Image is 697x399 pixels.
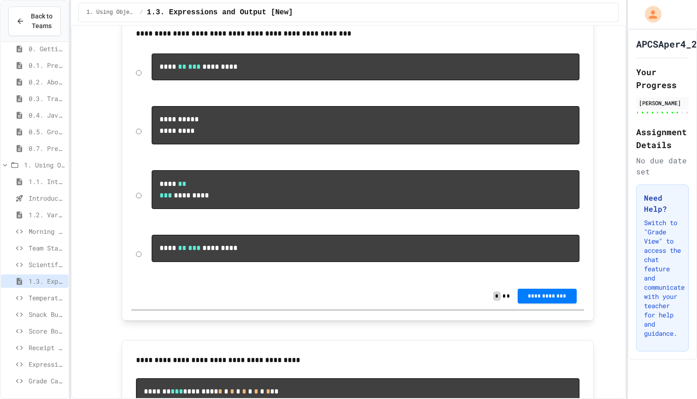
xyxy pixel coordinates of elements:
[29,376,65,386] span: Grade Calculator Pro
[29,77,65,87] span: 0.2. About the AP CSA Exam
[29,110,65,120] span: 0.4. Java Development Environments
[86,9,136,16] span: 1. Using Objects and Methods
[29,226,65,236] span: Morning Routine Fix
[29,359,65,369] span: Expression Evaluator Fix
[29,326,65,336] span: Score Board Fixer
[635,4,664,25] div: My Account
[636,155,689,177] div: No due date set
[29,243,65,253] span: Team Stats Calculator
[147,7,293,18] span: 1.3. Expressions and Output [New]
[29,193,65,203] span: Introduction to Algorithms, Programming, and Compilers
[8,6,61,36] button: Back to Teams
[644,192,681,214] h3: Need Help?
[29,143,65,153] span: 0.7. Pretest for the AP CSA Exam
[29,127,65,137] span: 0.5. Growth Mindset and Pair Programming
[29,343,65,352] span: Receipt Formatter
[644,218,681,338] p: Switch to "Grade View" to access the chat feature and communicate with your teacher for help and ...
[29,44,65,54] span: 0. Getting Started
[636,66,689,91] h2: Your Progress
[29,293,65,303] span: Temperature Display Fix
[140,9,143,16] span: /
[24,160,65,170] span: 1. Using Objects and Methods
[29,260,65,269] span: Scientific Calculator
[29,60,65,70] span: 0.1. Preface
[30,12,53,31] span: Back to Teams
[29,94,65,103] span: 0.3. Transitioning from AP CSP to AP CSA
[29,210,65,220] span: 1.2. Variables and Data Types
[29,310,65,319] span: Snack Budget Tracker
[29,177,65,186] span: 1.1. Introduction to Algorithms, Programming, and Compilers
[29,276,65,286] span: 1.3. Expressions and Output [New]
[639,99,686,107] div: [PERSON_NAME]
[636,125,689,151] h2: Assignment Details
